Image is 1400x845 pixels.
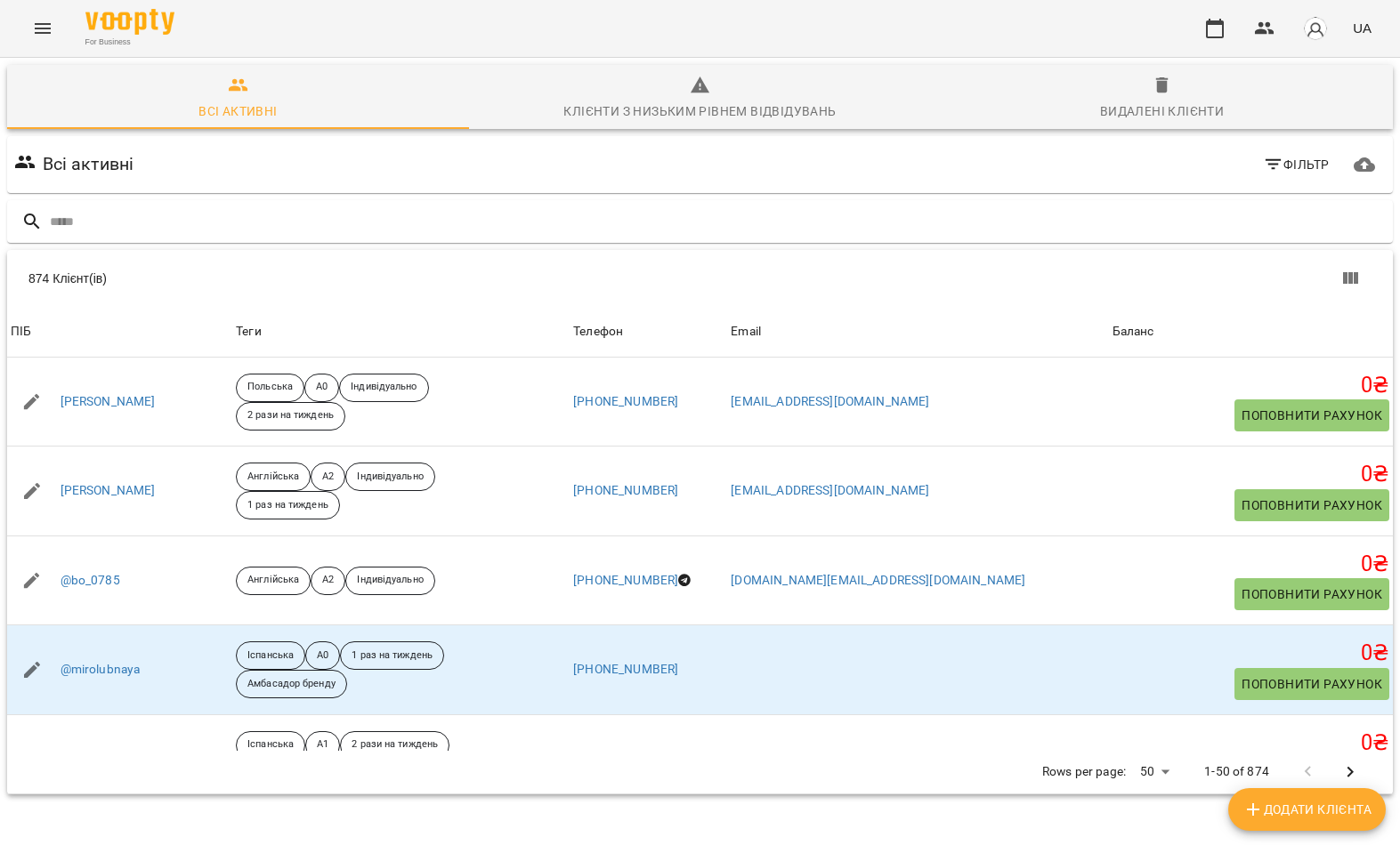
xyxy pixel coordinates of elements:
[1042,763,1126,781] p: Rows per page:
[7,250,1393,307] div: Table Toolbar
[345,463,434,491] div: Індивідуально
[236,463,311,491] div: Англійська
[322,573,334,588] p: А2
[43,150,134,178] h6: Всі активні
[236,374,304,402] div: Польська
[1234,399,1389,431] button: Поповнити рахунок
[322,470,334,485] p: A2
[61,661,141,679] a: @mirolubnaya
[1242,673,1382,695] span: Поповнити рахунок
[1228,788,1386,831] button: Додати клієнта
[1100,101,1224,122] div: Видалені клієнти
[236,731,305,760] div: Іспанська
[1346,12,1379,44] button: UA
[1329,257,1372,300] button: Показати колонки
[1204,763,1269,781] p: 1-50 of 874
[11,321,31,342] div: ПІБ
[573,573,678,587] a: [PHONE_NUMBER]
[1242,799,1372,820] span: Додати клієнта
[1113,640,1389,667] h5: 0 ₴
[236,641,305,670] div: Іспанська
[340,641,444,670] div: 1 раз на тиждень
[351,380,417,395] p: Індивідуально
[1353,19,1372,37] span: UA
[61,393,156,411] a: [PERSON_NAME]
[1242,583,1382,605] span: Поповнити рахунок
[311,567,345,595] div: А2
[1263,154,1330,175] span: Фільтр
[311,463,345,491] div: A2
[573,483,678,497] a: [PHONE_NUMBER]
[317,737,328,752] p: A1
[1329,751,1372,793] button: Next Page
[1113,321,1154,342] div: Sort
[247,408,334,423] p: 2 рази на тиждень
[1242,495,1382,516] span: Поповнити рахунок
[731,483,929,497] a: [EMAIL_ADDRESS][DOMAIN_NAME]
[731,321,761,342] div: Sort
[1113,321,1154,342] div: Баланс
[1242,405,1382,426] span: Поповнити рахунок
[28,270,718,287] div: 874 Клієнт(ів)
[61,482,156,500] a: [PERSON_NAME]
[357,573,423,588] p: Індивідуально
[573,321,724,342] span: Телефон
[247,737,294,752] p: Іспанська
[573,321,623,342] div: Sort
[1113,729,1389,757] h5: 0 ₴
[339,374,428,402] div: Індивідуально
[247,677,336,692] p: Амбасадор бренду
[236,402,345,431] div: 2 рази на тиждень
[1113,372,1389,399] h5: 0 ₴
[236,567,311,595] div: Англійська
[573,394,678,408] a: [PHONE_NUMBER]
[316,380,328,395] p: А0
[731,394,929,408] a: [EMAIL_ADDRESS][DOMAIN_NAME]
[236,670,347,698] div: Амбасадор бренду
[305,641,340,670] div: A0
[317,648,328,664] p: A0
[352,737,438,752] p: 2 рази на тиждень
[731,321,761,342] div: Email
[731,321,1105,342] span: Email
[305,731,340,760] div: A1
[247,573,299,588] p: Англійська
[247,470,299,485] p: Англійська
[1113,461,1389,488] h5: 0 ₴
[731,573,1025,587] a: [DOMAIN_NAME][EMAIL_ADDRESS][DOMAIN_NAME]
[1234,578,1389,610] button: Поповнити рахунок
[1133,759,1176,785] div: 50
[563,101,836,122] div: Клієнти з низьким рівнем відвідувань
[1113,551,1389,578] h5: 0 ₴
[1113,321,1389,342] span: Баланс
[85,36,174,48] span: For Business
[357,470,423,485] p: Індивідуально
[198,101,277,122] div: Всі активні
[11,321,229,342] span: ПІБ
[304,374,339,402] div: А0
[573,662,678,676] a: [PHONE_NUMBER]
[11,321,31,342] div: Sort
[61,572,120,590] a: @bo_0785
[247,648,294,664] p: Іспанська
[247,498,328,513] p: 1 раз на тиждень
[352,648,433,664] p: 1 раз на тиждень
[21,7,64,50] button: Menu
[345,567,434,595] div: Індивідуально
[1234,668,1389,700] button: Поповнити рахунок
[573,321,623,342] div: Телефон
[236,321,566,342] div: Теги
[340,731,449,760] div: 2 рази на тиждень
[85,9,174,35] img: Voopty Logo
[247,380,293,395] p: Польська
[1256,149,1337,181] button: Фільтр
[1303,16,1328,41] img: avatar_s.png
[1234,489,1389,521] button: Поповнити рахунок
[236,491,340,519] div: 1 раз на тиждень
